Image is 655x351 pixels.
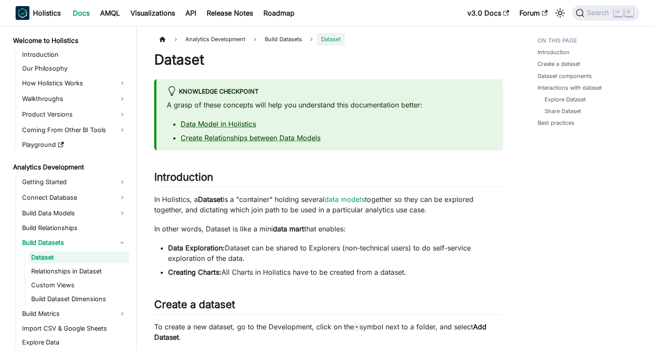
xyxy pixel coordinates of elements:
[10,35,129,47] a: Welcome to Holistics
[19,307,129,321] a: Build Metrics
[19,336,129,348] a: Explore Data
[538,60,580,68] a: Create a dataset
[553,6,567,20] button: Switch between dark and light mode (currently light mode)
[16,6,29,20] img: Holistics
[19,175,129,189] a: Getting Started
[19,236,129,250] a: Build Datasets
[19,191,129,205] a: Connect Database
[198,195,223,204] strong: Dataset
[324,195,365,204] a: data models
[19,49,129,61] a: Introduction
[10,161,129,173] a: Analytics Development
[154,322,503,342] p: To create a new dataset, go to the Development, click on the symbol next to a folder, and select .
[19,107,129,121] a: Product Versions
[154,33,503,45] nav: Breadcrumbs
[29,293,129,305] a: Build Dataset Dimensions
[19,139,129,151] a: Playground
[545,95,586,104] a: Explore Dataset
[514,6,553,20] a: Forum
[154,298,503,315] h2: Create a dataset
[19,92,129,106] a: Walkthroughs
[167,86,493,97] div: Knowledge Checkpoint
[154,33,171,45] a: Home page
[154,224,503,234] p: In other words, Dataset is like a mini that enables:
[168,244,225,252] strong: Data Exploration:
[33,8,61,18] b: Holistics
[19,76,129,90] a: How Holistics Works
[95,6,125,20] a: AMQL
[154,51,503,68] h1: Dataset
[180,6,201,20] a: API
[168,243,503,263] li: Dataset can be shared to Explorers (non-technical users) to do self-service exploration of the data.
[317,33,345,45] span: Dataset
[154,194,503,215] p: In Holistics, a is a "container" holding several together so they can be explored together, and d...
[538,119,574,127] a: Best practices
[260,33,306,45] span: Build Datasets
[584,9,614,17] span: Search
[7,26,137,351] nav: Docs sidebar
[614,9,623,16] kbd: ⌘
[19,123,129,137] a: Coming From Other BI Tools
[16,6,61,20] a: HolisticsHolistics
[181,120,256,128] a: Data Model in Holistics
[273,224,304,233] strong: data mart
[462,6,514,20] a: v3.0 Docs
[19,222,129,234] a: Build Relationships
[201,6,258,20] a: Release Notes
[19,322,129,335] a: Import CSV & Google Sheets
[572,5,639,21] button: Search (Command+K)
[29,251,129,263] a: Dataset
[125,6,180,20] a: Visualizations
[538,48,570,56] a: Introduction
[545,107,581,115] a: Share Dataset
[538,84,602,92] a: Interactions with dataset
[154,171,503,187] h2: Introduction
[181,133,321,142] a: Create Relationships between Data Models
[167,100,493,110] p: A grasp of these concepts will help you understand this documentation better:
[68,6,95,20] a: Docs
[538,72,592,80] a: Dataset components
[354,323,360,331] code: +
[168,268,221,276] strong: Creating Charts:
[29,279,129,291] a: Custom Views
[181,33,250,45] span: Analytics Development
[258,6,300,20] a: Roadmap
[29,265,129,277] a: Relationships in Dataset
[625,9,633,16] kbd: K
[19,206,129,220] a: Build Data Models
[19,62,129,75] a: Our Philosophy
[168,267,503,277] li: All Charts in Holistics have to be created from a dataset.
